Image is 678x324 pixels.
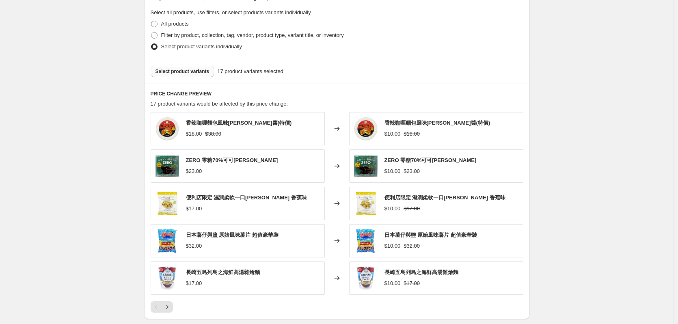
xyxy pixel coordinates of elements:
img: 4515996945472_7276d244-1132-4029-88b9-6eb4ef502366_80x.jpg [354,117,378,141]
img: 4515996945472_7276d244-1132-4029-88b9-6eb4ef502366_80x.jpg [155,117,179,141]
span: 便利店限定 濕潤柔軟一口[PERSON_NAME] 香蕉味 [384,194,505,201]
div: $10.00 [384,242,401,250]
span: Filter by product, collection, tag, vendor, product type, variant title, or inventory [161,32,344,38]
span: Select product variants [155,68,209,75]
div: $10.00 [384,130,401,138]
button: Select product variants [151,66,214,77]
div: $10.00 [384,279,401,287]
img: 4903333207237_9292278b-2b16-4f5d-9eab-0a06e01ed6a4_80x.jpg [354,154,378,178]
div: $18.00 [186,130,202,138]
span: 香辣咖喱麵包風味[PERSON_NAME]醬(特價) [186,120,292,126]
span: Select product variants individually [161,43,242,50]
span: 長崎五島列島之海鮮高湯雜燴麵 [186,269,260,275]
span: 長崎五島列島之海鮮高湯雜燴麵 [384,269,458,275]
span: 便利店限定 濕潤柔軟一口[PERSON_NAME] 香蕉味 [186,194,307,201]
span: Select all products, use filters, or select products variants individually [151,9,311,15]
strike: $38.00 [205,130,221,138]
img: 4580346094001_50e5a985-b663-4534-8ba0-ce62cec92d47_80x.jpg [155,191,179,216]
img: 4901335156362_16933e31-b981-4665-8e30-10b6020125ea_80x.jpg [155,229,179,253]
div: $32.00 [186,242,202,250]
span: 日本薯仔與鹽 原始風味薯片 超值豪華裝 [384,232,477,238]
img: 4901071407070_d394f5f9-e2ce-437d-aa56-33c7d73b9bd7_80x.jpg [155,266,179,290]
div: $10.00 [384,205,401,213]
strike: $18.00 [404,130,420,138]
div: $23.00 [186,167,202,175]
div: $17.00 [186,205,202,213]
button: Next [162,301,173,313]
div: $10.00 [384,167,401,175]
span: 日本薯仔與鹽 原始風味薯片 超值豪華裝 [186,232,279,238]
img: 4901335156362_16933e31-b981-4665-8e30-10b6020125ea_80x.jpg [354,229,378,253]
strike: $17.00 [404,205,420,213]
span: 香辣咖喱麵包風味[PERSON_NAME]醬(特價) [384,120,490,126]
strike: $17.00 [404,279,420,287]
span: 17 product variants selected [217,67,283,76]
strike: $32.00 [404,242,420,250]
span: ZERO 零糖70%可可[PERSON_NAME] [384,157,477,163]
nav: Pagination [151,301,173,313]
img: 4901071407070_d394f5f9-e2ce-437d-aa56-33c7d73b9bd7_80x.jpg [354,266,378,290]
span: 17 product variants would be affected by this price change: [151,101,288,107]
strike: $23.00 [404,167,420,175]
img: 4580346094001_50e5a985-b663-4534-8ba0-ce62cec92d47_80x.jpg [354,191,378,216]
span: All products [161,21,189,27]
img: 4903333207237_9292278b-2b16-4f5d-9eab-0a06e01ed6a4_80x.jpg [155,154,179,178]
h6: PRICE CHANGE PREVIEW [151,91,523,97]
span: ZERO 零糖70%可可[PERSON_NAME] [186,157,278,163]
div: $17.00 [186,279,202,287]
